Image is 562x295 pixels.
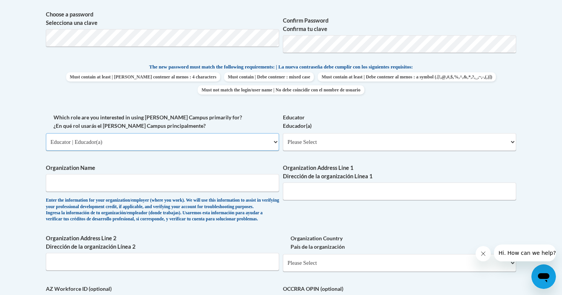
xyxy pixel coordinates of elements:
span: Must contain at least | Debe contener al menos : a symbol (.[!,@,#,$,%,^,&,*,?,_,~,-,(,)]) [318,72,496,81]
label: Organization Country País de la organización [283,234,516,251]
span: The new password must match the following requirements: | La nueva contraseña debe cumplir con lo... [149,64,413,70]
label: Choose a password Selecciona una clave [46,10,279,27]
input: Metadata input [283,183,516,200]
label: Organization Name [46,164,279,172]
iframe: Message from company [494,244,556,261]
label: Confirm Password Confirma tu clave [283,16,516,33]
label: Organization Address Line 2 Dirección de la organización Línea 2 [46,234,279,251]
div: Enter the information for your organization/employer (where you work). We will use this informati... [46,197,279,223]
span: Must not match the login/user name | No debe coincidir con el nombre de usuario [198,85,364,95]
span: Must contain at least | [PERSON_NAME] contener al menos : 4 characters [66,72,220,81]
span: Must contain | Debe contener : mixed case [224,72,314,81]
label: Educator Educador(a) [283,113,516,130]
input: Metadata input [46,253,279,271]
label: Organization Address Line 1 Dirección de la organización Línea 1 [283,164,516,181]
label: Which role are you interested in using [PERSON_NAME] Campus primarily for? ¿En qué rol usarás el ... [46,113,279,130]
iframe: Close message [476,246,491,261]
iframe: Button to launch messaging window [531,264,556,289]
input: Metadata input [46,174,279,192]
